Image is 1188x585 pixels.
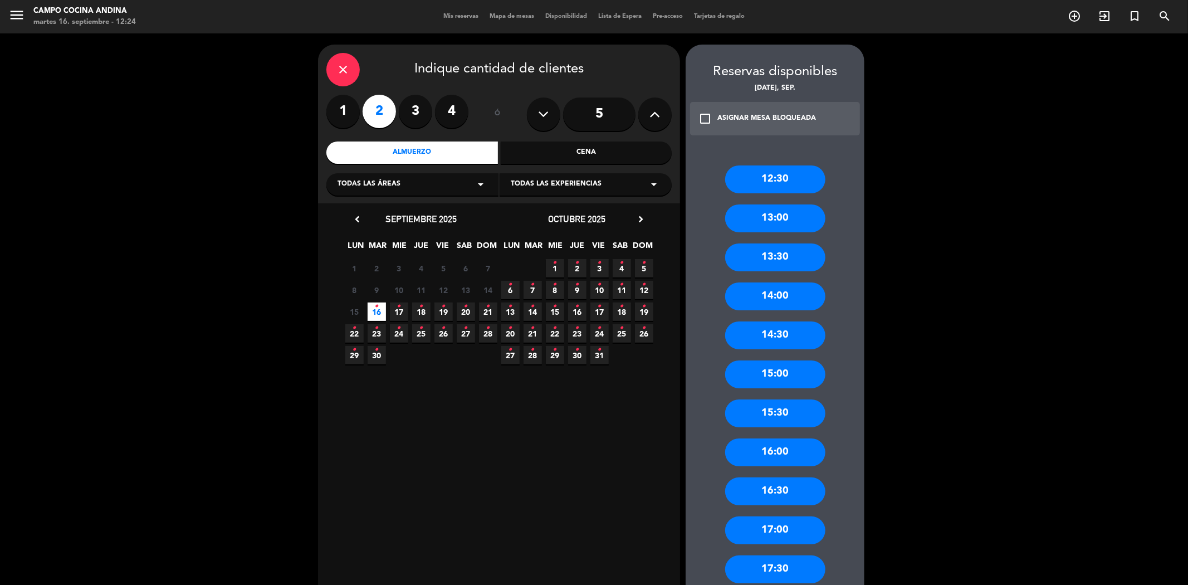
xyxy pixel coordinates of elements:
[479,324,497,343] span: 28
[509,298,512,315] i: •
[375,298,379,315] i: •
[553,298,557,315] i: •
[540,13,593,19] span: Disponibilidad
[501,346,520,364] span: 27
[1158,9,1171,23] i: search
[598,254,602,272] i: •
[546,281,564,299] span: 8
[1068,9,1081,23] i: add_circle_outline
[434,303,453,321] span: 19
[549,213,606,225] span: octubre 2025
[568,239,586,257] span: JUE
[575,319,579,337] i: •
[620,254,624,272] i: •
[633,239,652,257] span: DOM
[509,276,512,294] i: •
[725,243,825,271] div: 13:30
[635,303,653,321] span: 19
[524,346,542,364] span: 28
[575,254,579,272] i: •
[568,303,586,321] span: 16
[531,276,535,294] i: •
[620,298,624,315] i: •
[613,324,631,343] span: 25
[553,254,557,272] i: •
[590,324,609,343] span: 24
[598,341,602,359] i: •
[434,239,452,257] span: VIE
[688,13,750,19] span: Tarjetas de regalo
[590,346,609,364] span: 31
[725,399,825,427] div: 15:30
[620,276,624,294] i: •
[613,281,631,299] span: 11
[590,239,608,257] span: VIE
[412,259,431,277] span: 4
[353,319,356,337] i: •
[725,360,825,388] div: 15:00
[412,303,431,321] span: 18
[369,239,387,257] span: MAR
[336,63,350,76] i: close
[345,303,364,321] span: 15
[8,7,25,23] i: menu
[390,259,408,277] span: 3
[546,239,565,257] span: MIE
[575,341,579,359] i: •
[546,259,564,277] span: 1
[647,178,661,191] i: arrow_drop_down
[33,6,136,17] div: Campo Cocina Andina
[479,281,497,299] span: 14
[347,239,365,257] span: LUN
[368,303,386,321] span: 16
[568,346,586,364] span: 30
[598,298,602,315] i: •
[8,7,25,27] button: menu
[501,142,672,164] div: Cena
[390,324,408,343] span: 24
[590,281,609,299] span: 10
[326,53,672,86] div: Indique cantidad de clientes
[593,13,647,19] span: Lista de Espera
[613,303,631,321] span: 18
[717,113,816,124] div: ASIGNAR MESA BLOQUEADA
[725,165,825,193] div: 12:30
[457,281,475,299] span: 13
[598,276,602,294] i: •
[642,276,646,294] i: •
[598,319,602,337] i: •
[647,13,688,19] span: Pre-acceso
[1128,9,1141,23] i: turned_in_not
[612,239,630,257] span: SAB
[531,298,535,315] i: •
[686,83,864,94] div: [DATE], sep.
[385,213,457,225] span: septiembre 2025
[434,281,453,299] span: 12
[464,319,468,337] i: •
[375,319,379,337] i: •
[553,341,557,359] i: •
[484,13,540,19] span: Mapa de mesas
[479,303,497,321] span: 21
[531,319,535,337] i: •
[474,178,487,191] i: arrow_drop_down
[434,324,453,343] span: 26
[642,319,646,337] i: •
[442,319,446,337] i: •
[345,324,364,343] span: 22
[33,17,136,28] div: martes 16. septiembre - 12:24
[419,298,423,315] i: •
[546,324,564,343] span: 22
[345,259,364,277] span: 1
[568,281,586,299] span: 9
[390,303,408,321] span: 17
[368,281,386,299] span: 9
[568,259,586,277] span: 2
[390,281,408,299] span: 10
[725,282,825,310] div: 14:00
[412,281,431,299] span: 11
[590,259,609,277] span: 3
[419,319,423,337] i: •
[509,341,512,359] i: •
[635,324,653,343] span: 26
